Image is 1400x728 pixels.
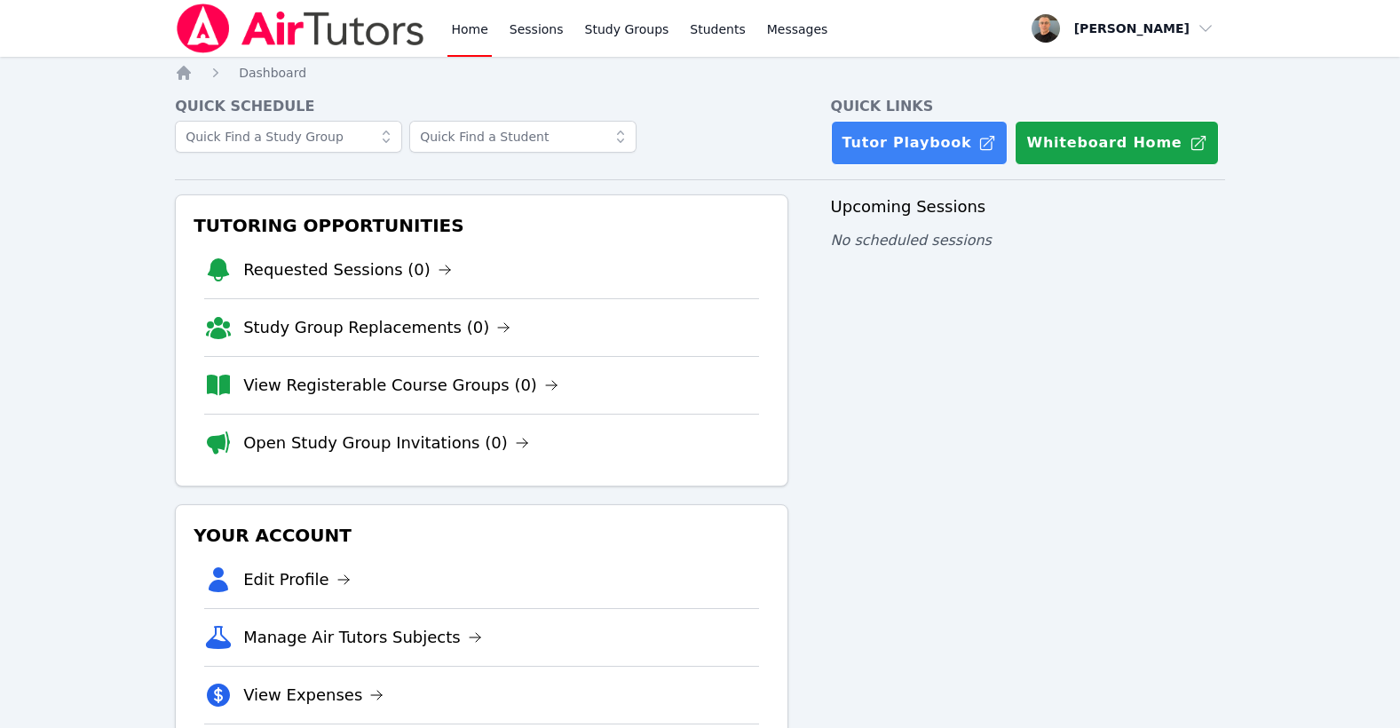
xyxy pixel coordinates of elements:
[175,4,426,53] img: Air Tutors
[243,431,529,455] a: Open Study Group Invitations (0)
[243,257,452,282] a: Requested Sessions (0)
[175,96,787,117] h4: Quick Schedule
[239,64,306,82] a: Dashboard
[831,96,1225,117] h4: Quick Links
[175,121,402,153] input: Quick Find a Study Group
[243,683,384,708] a: View Expenses
[243,567,351,592] a: Edit Profile
[767,20,828,38] span: Messages
[1015,121,1218,165] button: Whiteboard Home
[243,315,510,340] a: Study Group Replacements (0)
[831,121,1008,165] a: Tutor Playbook
[243,625,482,650] a: Manage Air Tutors Subjects
[409,121,637,153] input: Quick Find a Student
[239,66,306,80] span: Dashboard
[190,210,772,241] h3: Tutoring Opportunities
[831,194,1225,219] h3: Upcoming Sessions
[190,519,772,551] h3: Your Account
[175,64,1225,82] nav: Breadcrumb
[831,232,992,249] span: No scheduled sessions
[243,373,558,398] a: View Registerable Course Groups (0)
